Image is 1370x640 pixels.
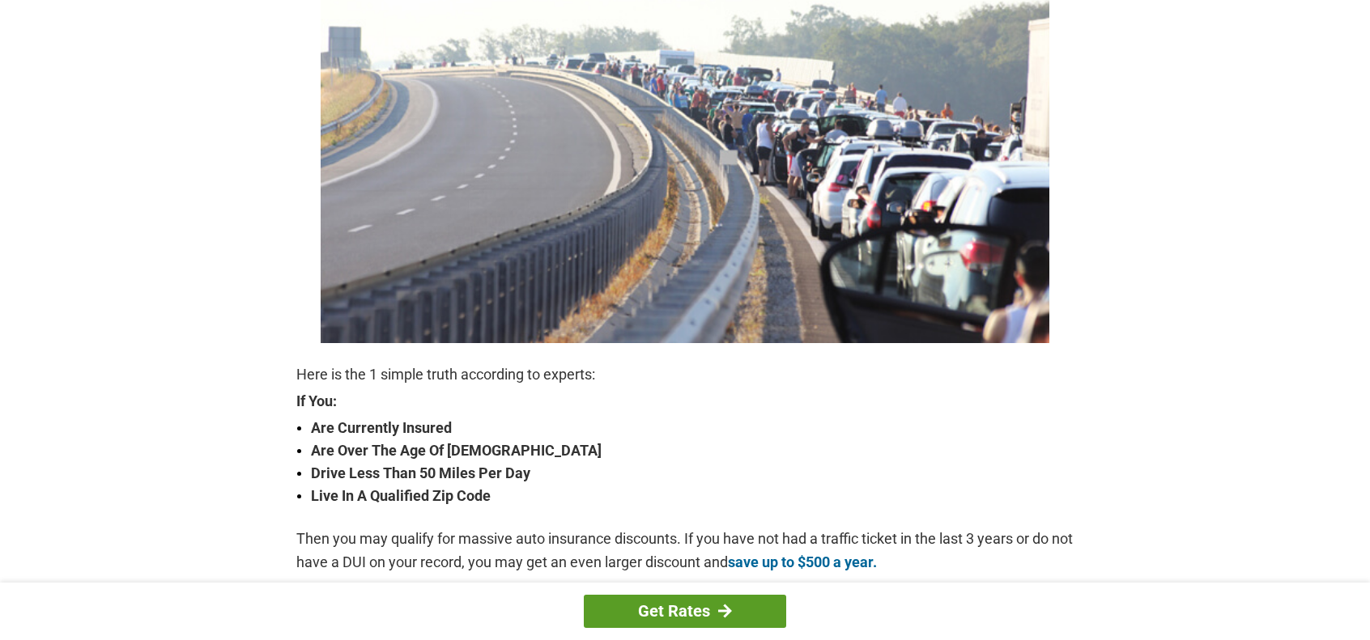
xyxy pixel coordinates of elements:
p: Then you may qualify for massive auto insurance discounts. If you have not had a traffic ticket i... [296,528,1074,573]
a: save up to $500 a year. [728,553,877,570]
a: Get Rates [584,595,786,628]
strong: Are Over The Age Of [DEMOGRAPHIC_DATA] [311,439,1074,462]
strong: Live In A Qualified Zip Code [311,485,1074,507]
strong: Are Currently Insured [311,417,1074,439]
strong: If You: [296,394,1074,409]
strong: Drive Less Than 50 Miles Per Day [311,462,1074,485]
p: Here is the 1 simple truth according to experts: [296,363,1074,386]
